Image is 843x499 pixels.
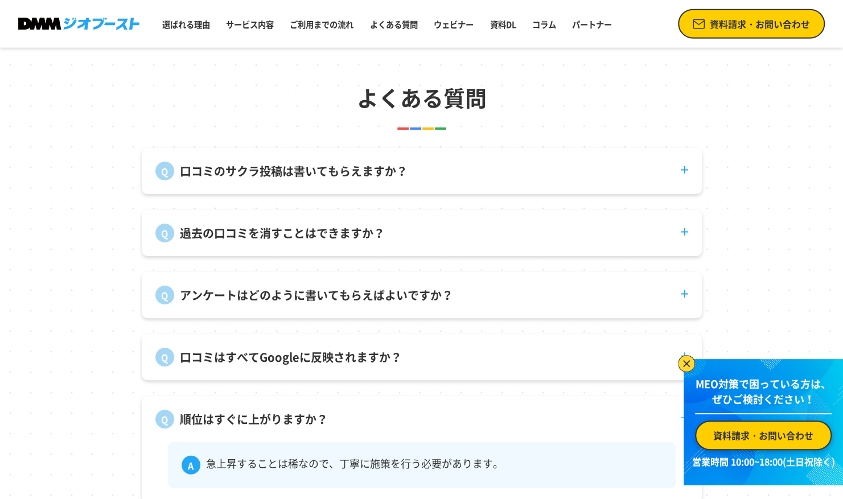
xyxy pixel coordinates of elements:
[285,14,358,35] a: ご利用までの流れ
[206,456,503,475] p: 急上昇することは稀なので、丁寧に施策を行う必要があります。
[180,411,328,428] p: 順位はすぐに上がりますか？
[568,14,616,35] a: パートナー
[180,163,408,180] p: 口コミのサクラ投稿は書いてもらえますか？
[365,14,422,35] a: よくある質問
[180,225,385,242] p: 過去の口コミを消すことはできますか？
[695,376,832,414] p: MEO対策で困っている方は、 ぜひご検討ください！
[710,17,810,31] span: 資料請求・お問い合わせ
[485,14,520,35] a: 資料DL
[690,455,836,468] p: 営業時間 10:00~18:00(土日祝除く)
[695,420,832,450] a: 資料請求・お問い合わせ
[678,9,825,39] a: 資料請求・お問い合わせ
[429,14,478,35] a: ウェビナー
[528,14,561,35] a: コラム
[180,349,402,366] p: 口コミはすべてGoogleに反映されますか？
[18,18,139,31] img: DMMジオブースト
[158,14,215,35] a: 選ばれる理由
[180,287,453,304] p: アンケートはどのように書いてもらえばよいですか？
[678,355,695,372] img: バナーを閉じる
[221,14,278,35] a: サービス内容
[713,428,813,442] span: 資料請求・お問い合わせ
